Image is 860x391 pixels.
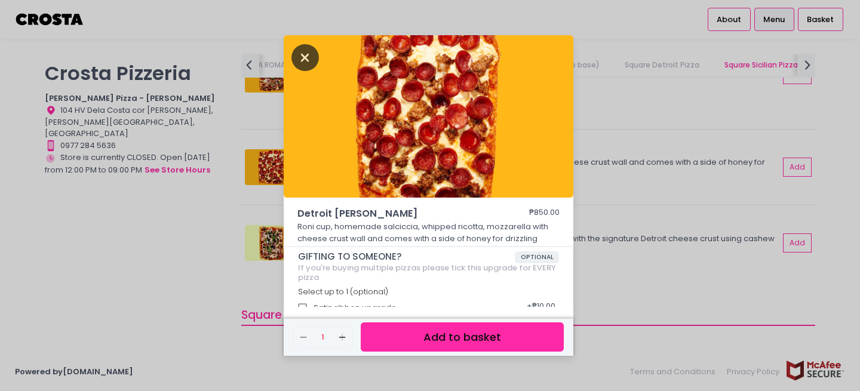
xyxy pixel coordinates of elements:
[297,207,494,221] span: Detroit [PERSON_NAME]
[523,297,559,319] div: + ₱10.00
[284,35,573,198] img: Detroit Roni Salciccia
[297,221,560,244] p: Roni cup, homemade salciccia, whipped ricotta, mozzarella with cheese crust wall and comes with a...
[515,251,560,263] span: OPTIONAL
[361,322,564,352] button: Add to basket
[298,251,515,262] span: GIFTING TO SOMEONE?
[529,207,560,221] div: ₱850.00
[298,263,560,282] div: If you're buying multiple pizzas please tick this upgrade for EVERY pizza
[298,287,388,297] span: Select up to 1 (optional)
[291,51,319,63] button: Close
